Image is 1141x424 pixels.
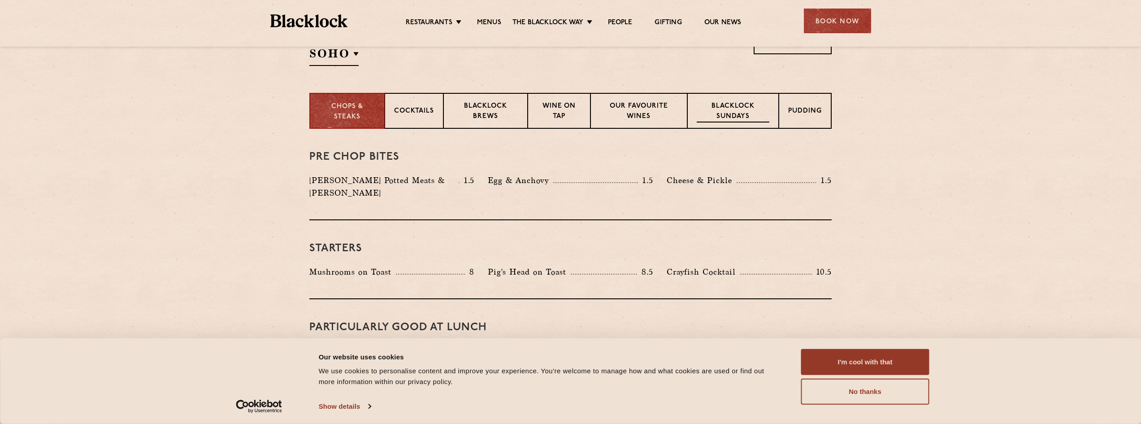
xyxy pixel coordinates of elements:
p: Our favourite wines [600,101,677,122]
p: [PERSON_NAME] Potted Meats & [PERSON_NAME] [309,174,459,199]
p: 1.5 [816,175,832,186]
div: We use cookies to personalise content and improve your experience. You're welcome to manage how a... [319,366,781,387]
h3: Starters [309,243,832,254]
p: Mushrooms on Toast [309,266,396,278]
p: Pig's Head on Toast [488,266,571,278]
h2: SOHO [309,46,359,66]
a: Menus [477,18,501,28]
p: Blacklock Sundays [697,101,769,122]
p: Wine on Tap [537,101,581,122]
div: Book Now [804,9,871,33]
a: The Blacklock Way [512,18,583,28]
a: Usercentrics Cookiebot - opens in a new window [220,400,298,413]
button: No thanks [801,379,929,405]
p: Chops & Steaks [319,102,375,122]
p: Blacklock Brews [453,101,518,122]
p: Pudding [788,106,822,118]
a: People [608,18,632,28]
a: Our News [704,18,742,28]
p: 1.5 [638,175,653,186]
p: 8.5 [637,266,653,278]
a: Show details [319,400,371,413]
p: Crayfish Cocktail [667,266,740,278]
a: Gifting [655,18,681,28]
img: BL_Textured_Logo-footer-cropped.svg [270,14,348,27]
p: Cheese & Pickle [667,174,737,187]
p: 8 [465,266,474,278]
p: 10.5 [812,266,832,278]
a: Restaurants [406,18,452,28]
p: 1.5 [460,175,475,186]
button: I'm cool with that [801,349,929,375]
p: Cocktails [394,106,434,118]
h3: PARTICULARLY GOOD AT LUNCH [309,322,832,333]
h3: Pre Chop Bites [309,151,832,163]
div: Our website uses cookies [319,351,781,362]
p: Egg & Anchovy [488,174,553,187]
